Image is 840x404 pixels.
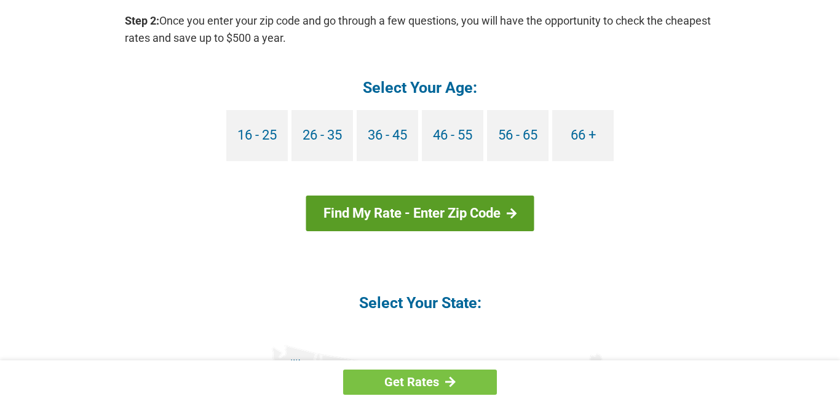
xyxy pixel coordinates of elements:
a: 66 + [552,110,614,161]
a: 56 - 65 [487,110,549,161]
a: 26 - 35 [291,110,353,161]
h4: Select Your State: [125,293,715,313]
p: Once you enter your zip code and go through a few questions, you will have the opportunity to che... [125,12,715,47]
b: Step 2: [125,14,159,27]
a: Find My Rate - Enter Zip Code [306,196,534,231]
a: 46 - 55 [422,110,483,161]
h4: Select Your Age: [125,77,715,98]
a: 36 - 45 [357,110,418,161]
a: Get Rates [343,370,497,395]
a: 16 - 25 [226,110,288,161]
